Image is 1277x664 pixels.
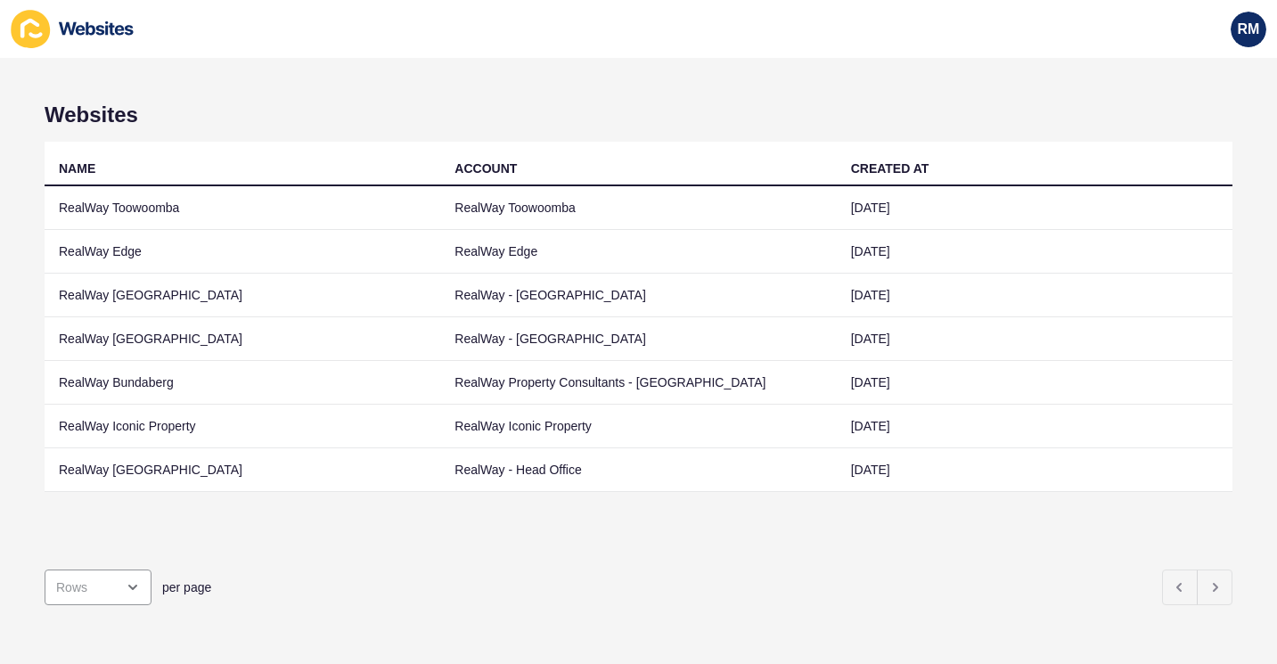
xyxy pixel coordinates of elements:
div: ACCOUNT [454,160,517,177]
span: per page [162,578,211,596]
td: RealWay Iconic Property [45,405,440,448]
td: RealWay [GEOGRAPHIC_DATA] [45,274,440,317]
td: RealWay Bundaberg [45,361,440,405]
h1: Websites [45,102,1232,127]
div: CREATED AT [851,160,929,177]
div: open menu [45,570,151,605]
td: [DATE] [837,317,1232,361]
td: RealWay [GEOGRAPHIC_DATA] [45,317,440,361]
td: RealWay Toowoomba [440,186,836,230]
span: RM [1238,20,1260,38]
td: [DATE] [837,405,1232,448]
td: RealWay [GEOGRAPHIC_DATA] [45,448,440,492]
td: RealWay Edge [45,230,440,274]
td: [DATE] [837,230,1232,274]
td: [DATE] [837,361,1232,405]
td: RealWay - [GEOGRAPHIC_DATA] [440,317,836,361]
td: RealWay - Head Office [440,448,836,492]
td: RealWay Edge [440,230,836,274]
td: [DATE] [837,186,1232,230]
td: RealWay Property Consultants - [GEOGRAPHIC_DATA] [440,361,836,405]
td: RealWay - [GEOGRAPHIC_DATA] [440,274,836,317]
div: NAME [59,160,95,177]
td: [DATE] [837,448,1232,492]
td: [DATE] [837,274,1232,317]
td: RealWay Iconic Property [440,405,836,448]
td: RealWay Toowoomba [45,186,440,230]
